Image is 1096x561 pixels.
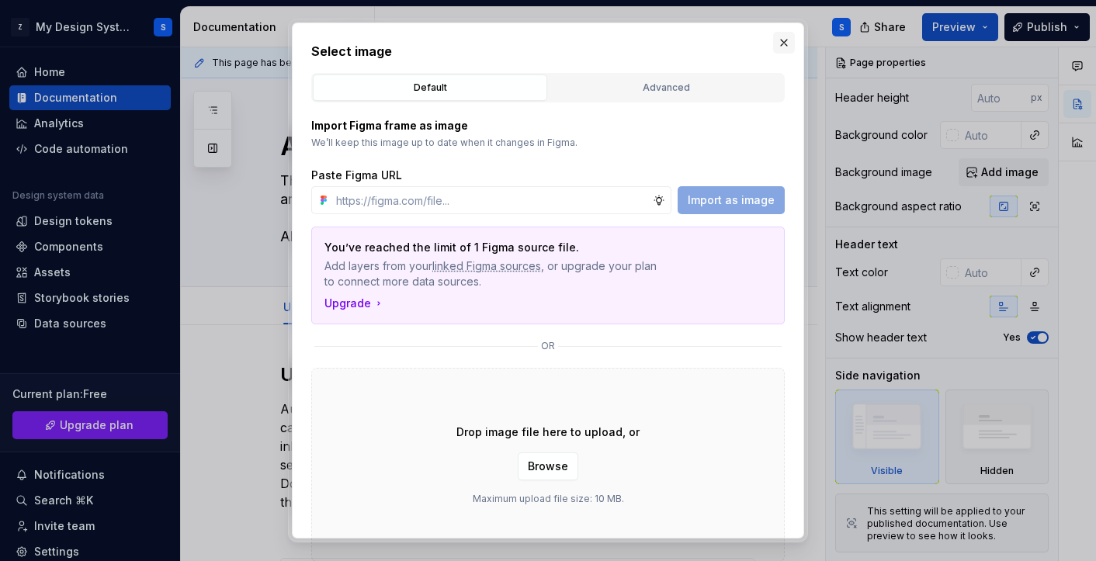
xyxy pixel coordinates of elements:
[324,258,663,289] p: Add layers from your , or upgrade your plan to connect more data sources.
[456,424,640,440] p: Drop image file here to upload, or
[318,80,542,95] div: Default
[473,493,624,505] p: Maximum upload file size: 10 MB.
[324,240,663,255] p: You’ve reached the limit of 1 Figma source file.
[311,168,402,183] label: Paste Figma URL
[541,340,555,352] p: or
[324,296,385,311] button: Upgrade
[554,80,778,95] div: Advanced
[528,459,568,474] span: Browse
[330,186,653,214] input: https://figma.com/file...
[311,118,785,133] p: Import Figma frame as image
[311,137,785,149] p: We’ll keep this image up to date when it changes in Figma.
[432,258,541,274] span: linked Figma sources
[311,42,785,61] h2: Select image
[518,452,578,480] button: Browse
